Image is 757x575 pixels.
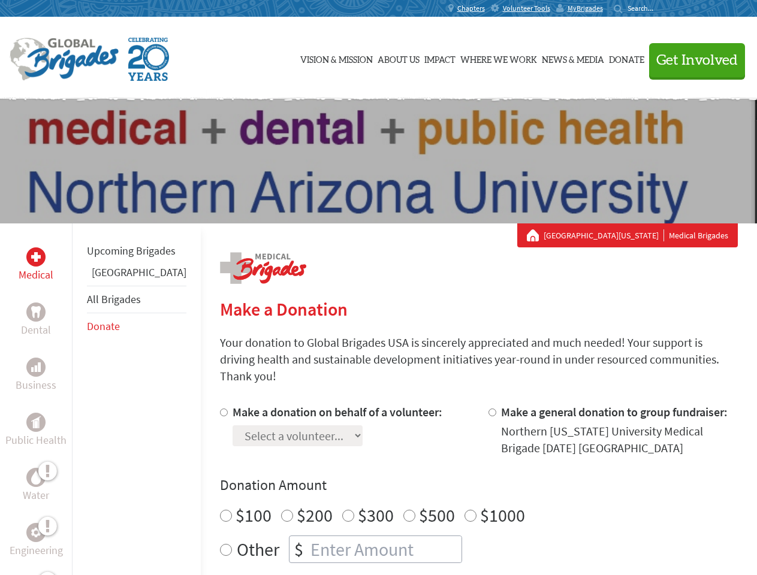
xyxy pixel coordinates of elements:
[5,413,67,449] a: Public HealthPublic Health
[26,358,46,377] div: Business
[23,468,49,504] a: WaterWater
[460,28,537,88] a: Where We Work
[233,404,442,419] label: Make a donation on behalf of a volunteer:
[26,302,46,322] div: Dental
[31,470,41,484] img: Water
[424,28,456,88] a: Impact
[656,53,738,68] span: Get Involved
[16,377,56,394] p: Business
[31,416,41,428] img: Public Health
[649,43,745,77] button: Get Involved
[87,264,186,286] li: Greece
[31,528,41,537] img: Engineering
[31,362,41,372] img: Business
[87,319,120,333] a: Donate
[16,358,56,394] a: BusinessBusiness
[289,536,308,562] div: $
[26,413,46,432] div: Public Health
[220,252,306,284] img: logo-medical.png
[457,4,485,13] span: Chapters
[26,468,46,487] div: Water
[308,536,462,562] input: Enter Amount
[21,322,51,338] p: Dental
[542,28,604,88] a: News & Media
[19,267,53,283] p: Medical
[480,504,525,526] label: $1000
[237,535,279,563] label: Other
[87,244,176,258] a: Upcoming Brigades
[10,542,63,559] p: Engineering
[220,476,738,495] h4: Donation Amount
[31,252,41,262] img: Medical
[87,313,186,340] li: Donate
[26,523,46,542] div: Engineering
[527,229,728,241] div: Medical Brigades
[87,238,186,264] li: Upcoming Brigades
[378,28,420,88] a: About Us
[5,432,67,449] p: Public Health
[609,28,644,88] a: Donate
[87,292,141,306] a: All Brigades
[10,38,119,81] img: Global Brigades Logo
[628,4,662,13] input: Search...
[10,523,63,559] a: EngineeringEngineering
[568,4,603,13] span: MyBrigades
[297,504,333,526] label: $200
[501,404,728,419] label: Make a general donation to group fundraiser:
[419,504,455,526] label: $500
[236,504,272,526] label: $100
[23,487,49,504] p: Water
[31,306,41,317] img: Dental
[300,28,373,88] a: Vision & Mission
[503,4,550,13] span: Volunteer Tools
[128,38,169,81] img: Global Brigades Celebrating 20 Years
[87,286,186,313] li: All Brigades
[220,298,738,320] h2: Make a Donation
[26,247,46,267] div: Medical
[358,504,394,526] label: $300
[501,423,738,456] div: Northern [US_STATE] University Medical Brigade [DATE] [GEOGRAPHIC_DATA]
[19,247,53,283] a: MedicalMedical
[544,229,664,241] a: [GEOGRAPHIC_DATA][US_STATE]
[92,265,186,279] a: [GEOGRAPHIC_DATA]
[21,302,51,338] a: DentalDental
[220,334,738,385] p: Your donation to Global Brigades USA is sincerely appreciated and much needed! Your support is dr...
